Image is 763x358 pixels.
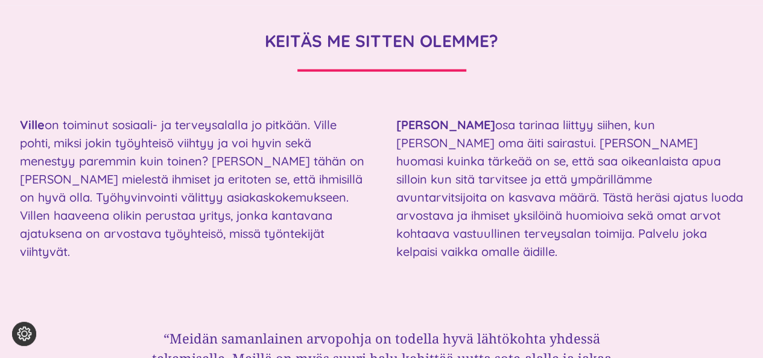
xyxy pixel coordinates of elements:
[396,116,744,261] p: osa tarinaa liittyy siihen, kun [PERSON_NAME] oma äiti sairastui. [PERSON_NAME] huomasi kuinka tä...
[20,116,367,261] p: on toiminut sosiaali- ja terveysalalla jo pitkään. Ville pohti, miksi jokin työyhteisö viihtyy ja...
[265,30,498,51] strong: KEITÄS ME SITTEN OLEMME?
[396,117,495,132] strong: [PERSON_NAME]
[12,322,36,346] button: Evästeasetukset
[20,117,45,132] strong: Ville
